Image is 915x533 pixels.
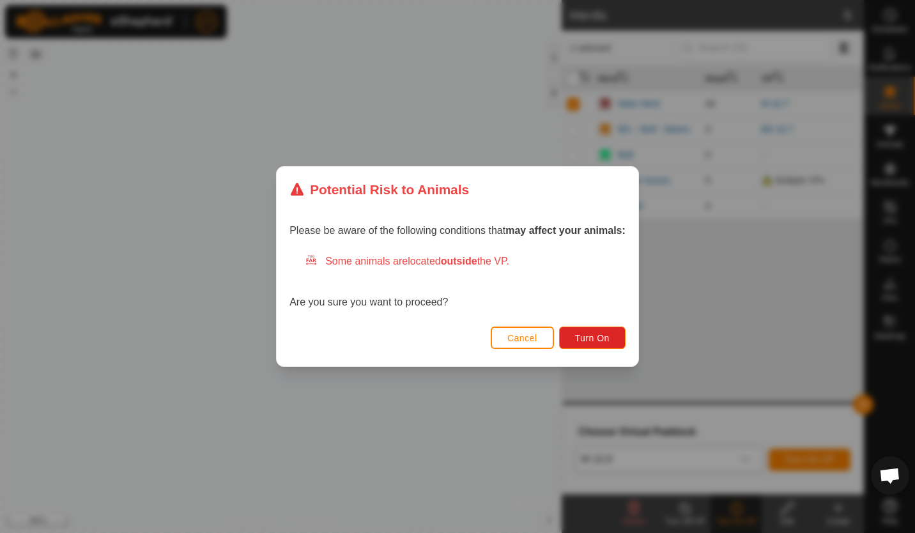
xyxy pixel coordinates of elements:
button: Turn On [559,327,626,349]
div: Are you sure you want to proceed? [289,254,626,310]
span: Turn On [575,333,610,343]
span: located the VP. [408,256,509,266]
span: Please be aware of the following conditions that [289,225,626,236]
div: Potential Risk to Animals [289,180,469,199]
span: Cancel [507,333,537,343]
strong: outside [441,256,477,266]
div: Some animals are [305,254,626,269]
button: Cancel [491,327,554,349]
strong: may affect your animals: [505,225,626,236]
div: Open chat [871,456,909,495]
